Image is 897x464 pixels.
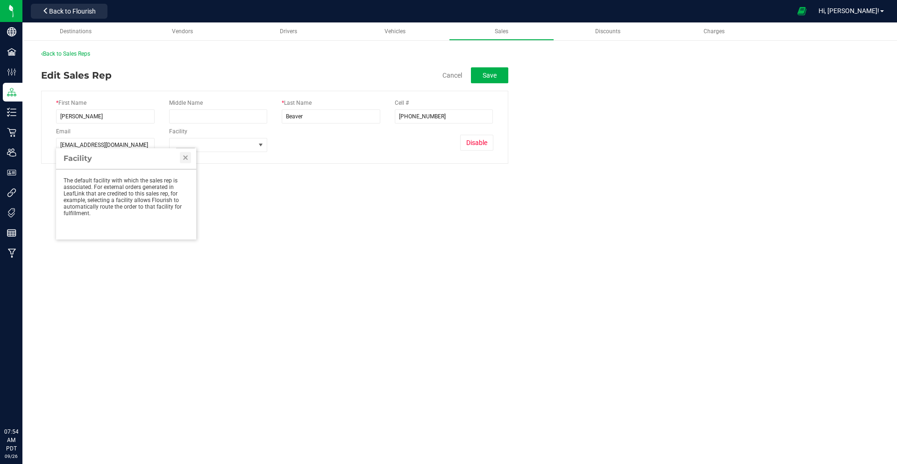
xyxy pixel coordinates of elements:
[384,28,406,35] span: Vehicles
[442,71,462,80] button: Cancel
[64,150,189,167] span: Facility
[395,99,409,107] label: Cell #
[7,208,16,217] inline-svg: Tags
[7,87,16,97] inline-svg: Distribution
[471,67,508,83] button: Save
[172,28,193,35] span: Vendors
[819,7,879,14] span: Hi, [PERSON_NAME]!
[7,128,16,137] inline-svg: Retail
[280,28,297,35] span: Drivers
[7,248,16,258] inline-svg: Manufacturing
[9,389,37,417] iframe: Resource center
[7,27,16,36] inline-svg: Company
[282,99,312,107] label: Last Name
[56,127,71,136] label: Email
[7,188,16,197] inline-svg: Integrations
[4,453,18,460] p: 09/26
[7,228,16,238] inline-svg: Reports
[64,177,189,217] p: The default facility with which the sales rep is associated. For external orders generated in Lea...
[31,4,107,19] button: Back to Flourish
[180,152,191,163] a: Close
[704,28,725,35] span: Charges
[7,148,16,157] inline-svg: Users
[169,127,187,136] label: Facility
[7,47,16,57] inline-svg: Facilities
[28,388,39,399] iframe: Resource center unread badge
[595,28,620,35] span: Discounts
[169,99,203,107] label: Middle Name
[460,135,493,151] button: Disable
[7,108,16,117] inline-svg: Inventory
[41,51,90,57] a: Back to Sales Reps
[4,428,18,453] p: 07:54 AM PDT
[49,7,96,15] span: Back to Flourish
[7,67,16,77] inline-svg: Configuration
[56,99,86,107] label: First Name
[791,2,812,20] span: Open Ecommerce Menu
[495,28,508,35] span: Sales
[395,109,493,123] input: Format: (999) 999-9999
[60,28,92,35] span: Destinations
[41,68,112,82] div: Edit Sales Rep
[7,168,16,177] inline-svg: User Roles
